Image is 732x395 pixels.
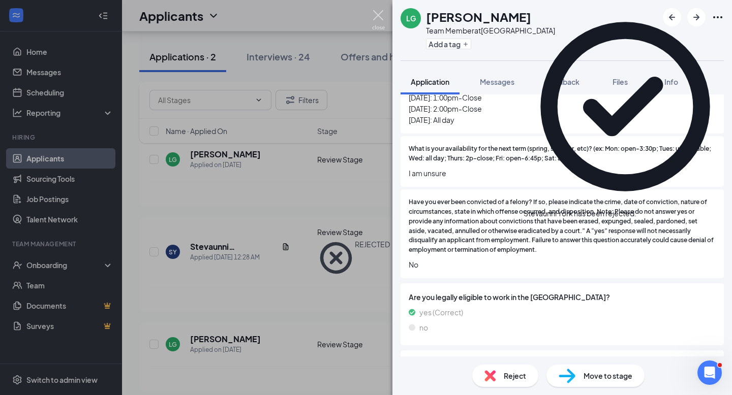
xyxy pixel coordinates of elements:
[584,370,632,381] span: Move to stage
[524,5,727,208] svg: CheckmarkCircle
[409,291,716,303] span: Are you legally eligible to work in the [GEOGRAPHIC_DATA]?
[426,8,531,25] h1: [PERSON_NAME]
[406,13,416,23] div: LG
[697,360,722,385] iframe: Intercom live chat
[463,41,469,47] svg: Plus
[419,307,463,318] span: yes (Correct)
[426,39,471,49] button: PlusAdd a tag
[524,208,636,219] div: Stevaunni York has been rejected.
[504,370,526,381] span: Reject
[409,259,716,270] span: No
[409,197,716,255] span: Have you ever been convicted of a felony? If so, please indicate the crime, date of conviction, n...
[409,168,716,179] span: I am unsure
[409,144,716,163] span: What is your availability for the next term (spring, summer, etc)? (ex: Mon: open-3:30p; Tues: un...
[480,77,514,86] span: Messages
[426,25,555,36] div: Team Member at [GEOGRAPHIC_DATA]
[411,77,449,86] span: Application
[419,322,428,333] span: no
